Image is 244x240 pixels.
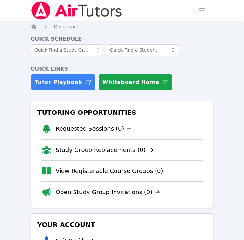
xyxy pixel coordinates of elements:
[56,188,160,197] a: Open Study Group Invitations (0)
[54,23,79,30] a: Dashboard
[31,44,103,56] input: Quick Find a Study Group
[31,35,214,43] h4: Quick Schedule
[31,65,214,73] h4: Quick Links
[31,74,96,90] a: Tutor Playbook
[36,219,208,231] h3: Your Account
[56,145,154,154] a: Study Group Replacements (0)
[56,124,132,133] a: Requested Sessions (0)
[98,74,173,90] button: Whiteboard Home
[54,24,79,29] span: Dashboard
[31,1,123,20] img: Air Tutors
[106,44,179,56] input: Quick Find a Student
[36,107,208,118] h3: Tutoring Opportunities
[31,23,214,30] nav: Breadcrumb
[56,167,171,176] a: View Registerable Course Groups (0)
